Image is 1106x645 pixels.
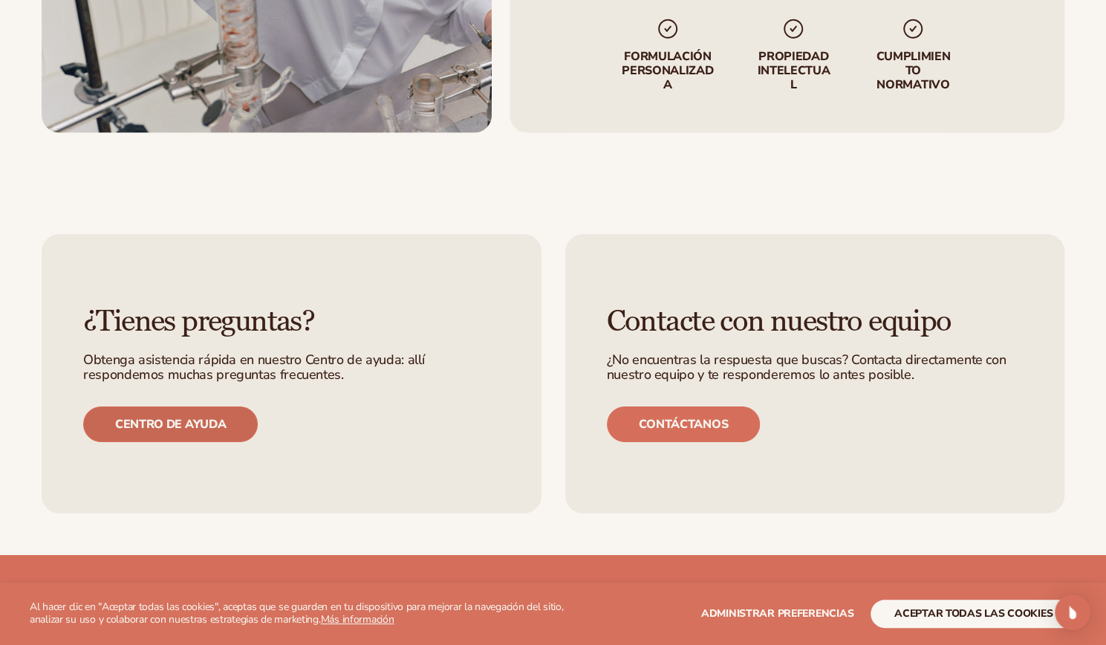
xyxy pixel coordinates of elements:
[83,303,314,340] font: ¿Tienes preguntas?
[871,600,1076,628] button: aceptar todas las cookies
[757,48,830,93] font: Propiedad intelectual
[655,17,679,41] img: marca de verificación_svg
[701,606,853,620] font: Administrar preferencias
[83,406,258,442] a: Centro de ayuda
[1055,594,1090,630] div: Open Intercom Messenger
[607,303,952,340] font: Contacte con nuestro equipo
[607,406,760,442] a: Contáctanos
[901,17,925,41] img: marca de verificación_svg
[30,600,563,626] font: Al hacer clic en "Aceptar todas las cookies", aceptas que se guarden en tu dispositivo para mejor...
[607,351,1006,383] font: ¿No encuentras la respuesta que buscas? Contacta directamente con nuestro equipo y te responderem...
[83,351,424,383] font: Obtenga asistencia rápida en nuestro Centro de ayuda: allí respondemos muchas preguntas frecuentes.
[781,17,805,41] img: marca de verificación_svg
[639,416,728,432] font: Contáctanos
[876,48,950,93] font: cumplimiento normativo
[321,612,394,626] a: Más información
[894,606,1053,620] font: aceptar todas las cookies
[701,600,853,628] button: Administrar preferencias
[115,416,226,432] font: Centro de ayuda
[622,48,713,93] font: Formulación personalizada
